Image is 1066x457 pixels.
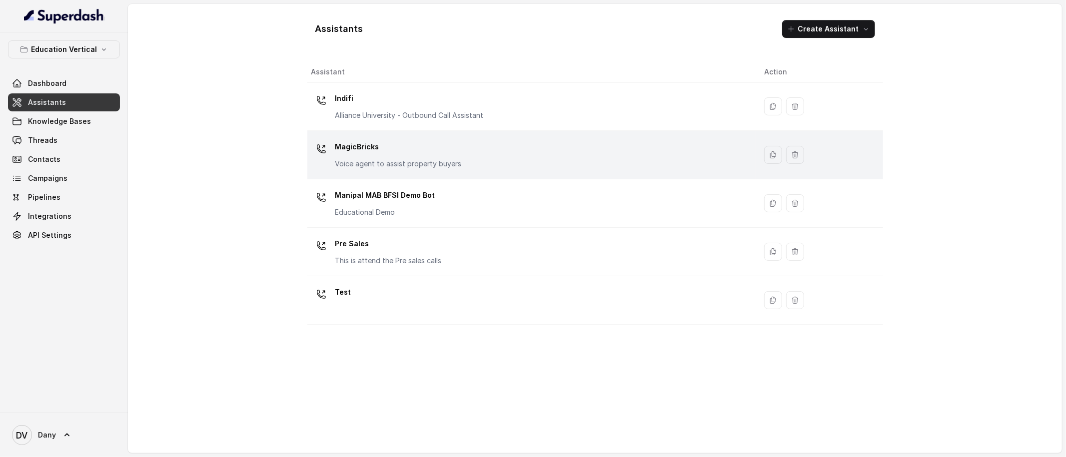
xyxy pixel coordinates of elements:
a: Knowledge Bases [8,112,120,130]
span: Integrations [28,211,71,221]
span: API Settings [28,230,71,240]
button: Education Vertical [8,40,120,58]
a: API Settings [8,226,120,244]
span: Contacts [28,154,60,164]
p: Manipal MAB BFSI Demo Bot [335,187,435,203]
p: This is attend the Pre sales calls [335,256,442,266]
th: Action [756,62,883,82]
p: Pre Sales [335,236,442,252]
a: Assistants [8,93,120,111]
a: Contacts [8,150,120,168]
a: Dashboard [8,74,120,92]
p: Indifi [335,90,484,106]
span: Assistants [28,97,66,107]
a: Dany [8,421,120,449]
h1: Assistants [315,21,363,37]
p: Educational Demo [335,207,435,217]
span: Pipelines [28,192,60,202]
a: Threads [8,131,120,149]
span: Dashboard [28,78,66,88]
span: Campaigns [28,173,67,183]
a: Campaigns [8,169,120,187]
th: Assistant [307,62,757,82]
p: Voice agent to assist property buyers [335,159,462,169]
a: Integrations [8,207,120,225]
p: Test [335,284,351,300]
a: Pipelines [8,188,120,206]
span: Dany [38,430,56,440]
span: Knowledge Bases [28,116,91,126]
text: DV [16,430,28,441]
img: light.svg [24,8,104,24]
p: Alliance University - Outbound Call Assistant [335,110,484,120]
p: MagicBricks [335,139,462,155]
span: Threads [28,135,57,145]
p: Education Vertical [31,43,97,55]
button: Create Assistant [782,20,875,38]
